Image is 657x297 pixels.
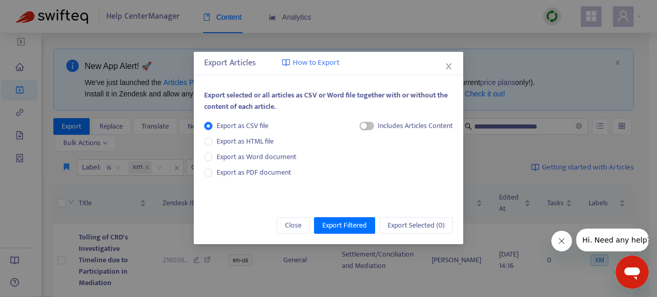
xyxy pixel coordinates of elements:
[322,220,367,231] span: Export Filtered
[277,217,310,234] button: Close
[445,62,453,70] span: close
[204,57,453,69] div: Export Articles
[551,231,572,251] iframe: Close message
[616,256,649,289] iframe: Button to launch messaging window
[576,229,649,251] iframe: Message from company
[212,136,278,147] span: Export as HTML file
[314,217,375,234] button: Export Filtered
[282,57,339,69] a: How to Export
[282,59,290,67] img: image-link
[204,89,448,112] span: Export selected or all articles as CSV or Word file together with or without the content of each ...
[379,217,453,234] button: Export Selected (0)
[293,57,339,69] span: How to Export
[285,220,302,231] span: Close
[6,7,75,16] span: Hi. Need any help?
[378,120,453,132] div: Includes Articles Content
[212,120,273,132] span: Export as CSV file
[217,166,291,178] span: Export as PDF document
[212,151,301,163] span: Export as Word document
[443,61,454,72] button: Close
